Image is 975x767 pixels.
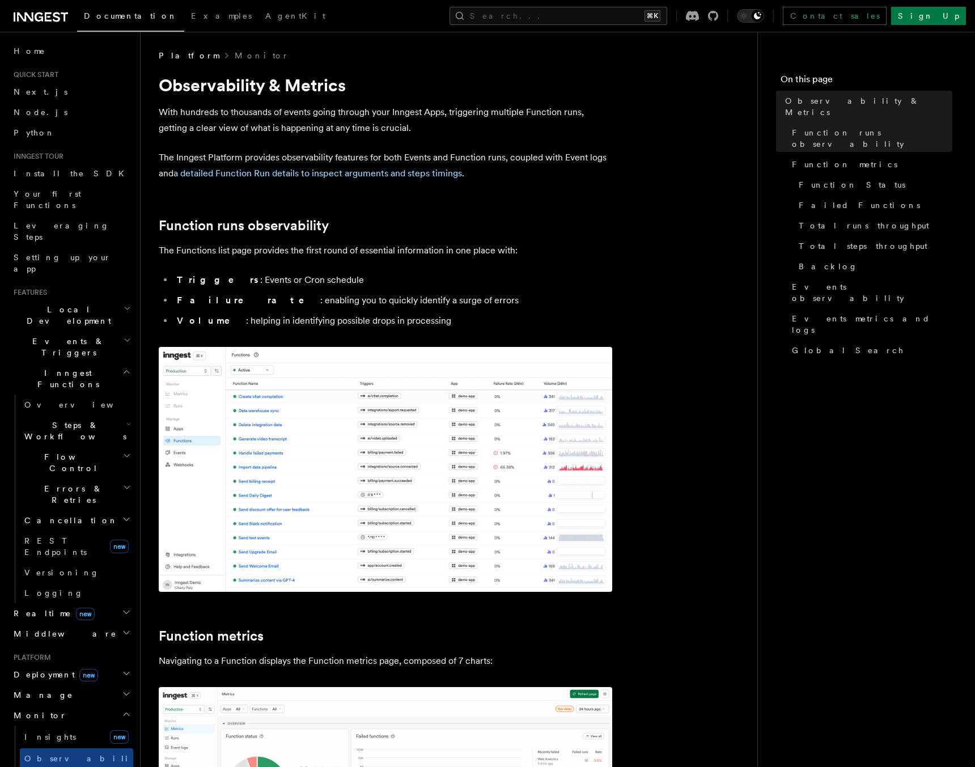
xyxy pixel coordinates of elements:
a: Next.js [9,82,133,102]
span: Manage [9,689,73,701]
span: Logging [24,588,83,598]
span: Global Search [792,345,904,356]
span: Your first Functions [14,189,81,210]
span: Monitor [9,710,67,721]
strong: Volume [177,315,246,326]
span: Events observability [792,281,952,304]
span: Home [14,45,45,57]
div: Inngest Functions [9,395,133,603]
button: Flow Control [20,447,133,478]
span: Inngest tour [9,152,63,161]
span: Features [9,288,47,297]
p: The Inngest Platform provides observability features for both Events and Function runs, coupled w... [159,150,612,181]
span: Realtime [9,608,95,619]
a: Versioning [20,562,133,583]
a: Monitor [235,50,289,61]
span: Platform [159,50,219,61]
button: Realtimenew [9,603,133,624]
a: Events observability [787,277,952,308]
span: new [79,669,98,681]
span: AgentKit [265,11,325,20]
a: Observability & Metrics [781,91,952,122]
kbd: ⌘K [645,10,660,22]
button: Deploymentnew [9,664,133,685]
a: Node.js [9,102,133,122]
span: Quick start [9,70,58,79]
span: Function runs observability [792,127,952,150]
span: Middleware [9,628,117,639]
span: Versioning [24,568,99,577]
a: Global Search [787,340,952,361]
span: Next.js [14,87,67,96]
span: Install the SDK [14,169,131,178]
a: Contact sales [783,7,887,25]
a: Failed Functions [794,195,952,215]
button: Inngest Functions [9,363,133,395]
a: Documentation [77,3,184,32]
button: Events & Triggers [9,331,133,363]
p: The Functions list page provides the first round of essential information in one place with: [159,243,612,259]
a: a detailed Function Run details to inspect arguments and steps timings [173,168,462,179]
button: Cancellation [20,510,133,531]
span: Errors & Retries [20,483,123,506]
a: AgentKit [258,3,332,31]
span: new [76,608,95,620]
a: Total steps throughput [794,236,952,256]
a: Your first Functions [9,184,133,215]
h4: On this page [781,73,952,91]
img: The Functions list page lists all available Functions with essential information such as associat... [159,347,612,592]
span: Leveraging Steps [14,221,109,241]
span: Python [14,128,55,137]
a: Setting up your app [9,247,133,279]
a: Overview [20,395,133,415]
p: Navigating to a Function displays the Function metrics page, composed of 7 charts: [159,653,612,669]
span: Cancellation [20,515,118,526]
span: Deployment [9,669,98,680]
strong: Triggers [177,274,260,285]
button: Toggle dark mode [737,9,764,23]
p: With hundreds to thousands of events going through your Inngest Apps, triggering multiple Functio... [159,104,612,136]
a: Function runs observability [787,122,952,154]
button: Steps & Workflows [20,415,133,447]
span: Local Development [9,304,124,327]
a: Function metrics [159,628,264,644]
span: Inngest Functions [9,367,122,390]
strong: Failure rate [177,295,320,306]
a: Insightsnew [20,726,133,748]
h1: Observability & Metrics [159,75,612,95]
span: Overview [24,400,141,409]
a: Home [9,41,133,61]
span: Insights [24,732,76,741]
span: new [110,730,129,744]
a: Function runs observability [159,218,329,234]
span: Examples [191,11,252,20]
a: Backlog [794,256,952,277]
li: : helping in identifying possible drops in processing [173,313,612,329]
span: Flow Control [20,451,123,474]
span: Setting up your app [14,253,111,273]
li: : enabling you to quickly identify a surge of errors [173,293,612,308]
button: Search...⌘K [450,7,667,25]
button: Middleware [9,624,133,644]
button: Errors & Retries [20,478,133,510]
a: Examples [184,3,258,31]
a: REST Endpointsnew [20,531,133,562]
a: Function Status [794,175,952,195]
span: Backlog [799,261,858,272]
span: Failed Functions [799,200,920,211]
button: Local Development [9,299,133,331]
a: Logging [20,583,133,603]
span: Node.js [14,108,67,117]
a: Python [9,122,133,143]
span: Events metrics and logs [792,313,952,336]
span: REST Endpoints [24,536,87,557]
a: Sign Up [891,7,966,25]
button: Monitor [9,705,133,726]
a: Leveraging Steps [9,215,133,247]
span: new [110,540,129,553]
span: Events & Triggers [9,336,124,358]
a: Total runs throughput [794,215,952,236]
span: Function metrics [792,159,897,170]
li: : Events or Cron schedule [173,272,612,288]
a: Function metrics [787,154,952,175]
